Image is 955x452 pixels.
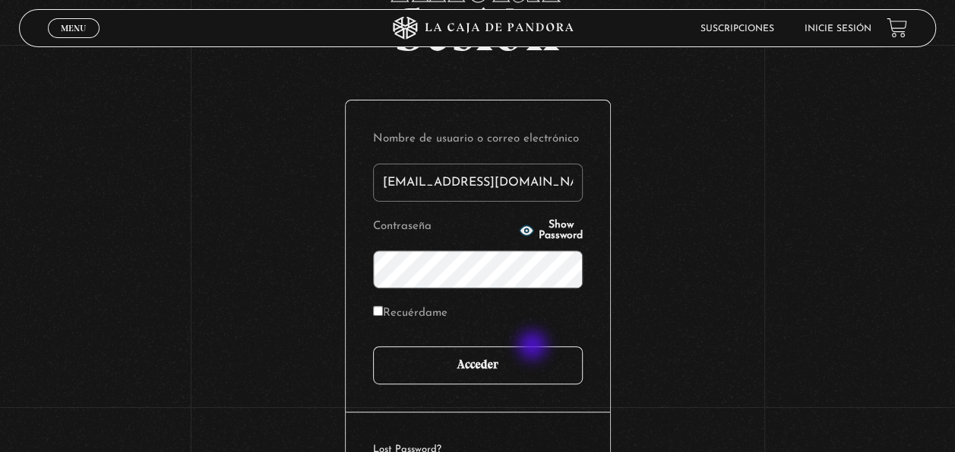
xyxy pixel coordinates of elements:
[887,18,907,38] a: View your shopping cart
[61,24,86,33] span: Menu
[700,24,774,33] a: Suscripciones
[519,220,583,241] button: Show Password
[373,215,515,239] label: Contraseña
[373,306,383,316] input: Recuérdame
[805,24,871,33] a: Inicie sesión
[373,346,583,384] input: Acceder
[373,302,447,326] label: Recuérdame
[373,128,583,151] label: Nombre de usuario o correo electrónico
[539,220,583,241] span: Show Password
[56,37,92,47] span: Cerrar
